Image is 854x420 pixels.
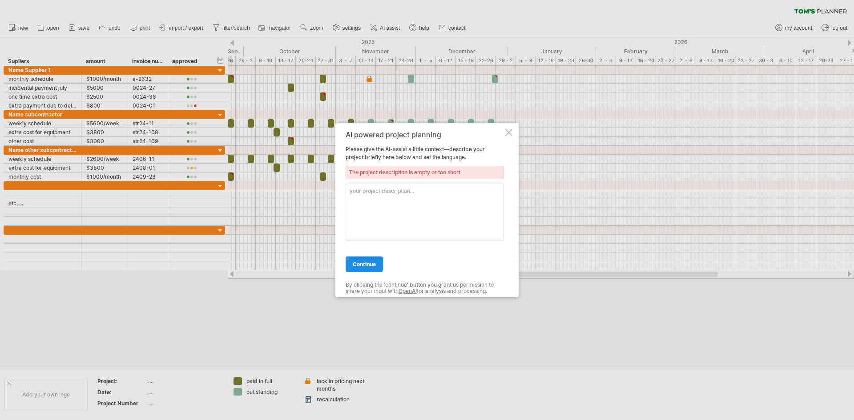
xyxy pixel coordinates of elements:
div: The project description is empty or too short [346,166,504,179]
div: Please give the AI-assist a little context—describe your project briefly here below and set the l... [346,131,504,290]
div: AI powered project planning [346,131,504,139]
a: OpenAI [399,288,417,294]
span: continue [353,261,376,268]
div: By clicking the 'continue' button you grant us permission to share your input with for analysis a... [346,282,504,295]
a: continue [346,256,383,272]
